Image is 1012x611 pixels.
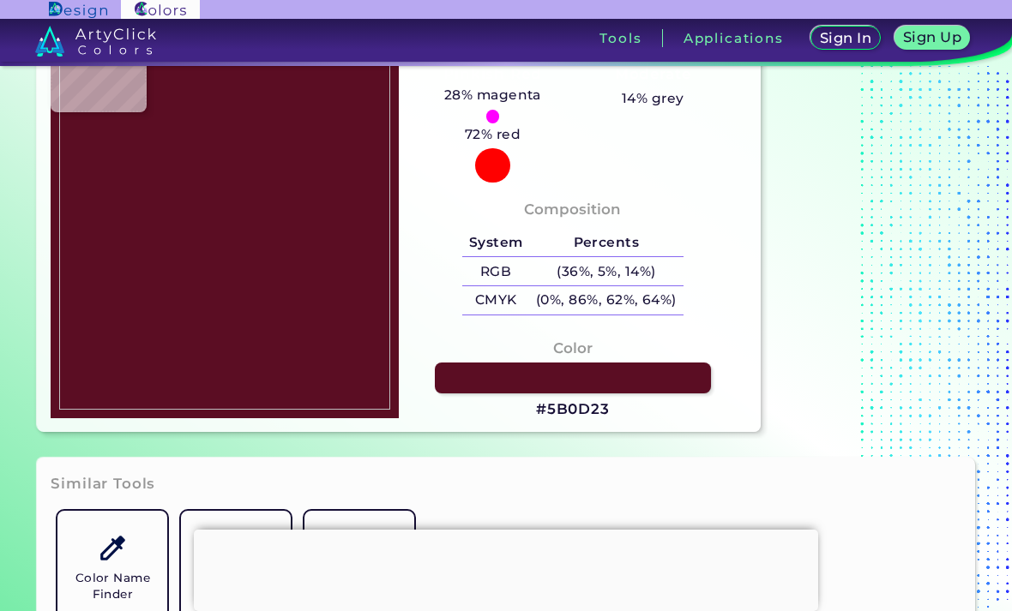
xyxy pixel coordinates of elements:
a: Sign In [810,26,881,50]
img: icon_color_name_finder.svg [98,533,128,563]
h5: Sign Up [903,30,961,44]
img: ArtyClick Design logo [49,2,106,18]
h5: Sign In [820,31,871,45]
h3: Applications [684,32,784,45]
img: eef82ef6-df02-487c-9ab2-b2b7ad7b1160 [59,25,390,410]
h3: Tools [599,32,642,45]
h4: Color [553,336,593,361]
h5: (36%, 5%, 14%) [529,257,683,285]
h5: Color Shades Finder [188,570,284,602]
h5: (0%, 86%, 62%, 64%) [529,286,683,314]
h3: #5B0D23 [536,399,610,420]
h5: 28% magenta [437,84,548,106]
iframe: Advertisement [194,530,818,607]
h5: Color Name Finder [64,570,160,602]
h5: CMYK [462,286,529,314]
img: logo_artyclick_colors_white.svg [35,26,156,57]
h5: 72% red [458,123,527,146]
h5: 14% grey [622,87,684,110]
h3: Similar Tools [51,474,155,494]
h4: Composition [524,197,621,222]
h3: Pinkish Red [437,64,549,85]
h5: Percents [529,229,683,257]
h5: System [462,229,529,257]
h3: Moderate [607,64,698,85]
a: Sign Up [895,26,970,50]
h5: RGB [462,257,529,285]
